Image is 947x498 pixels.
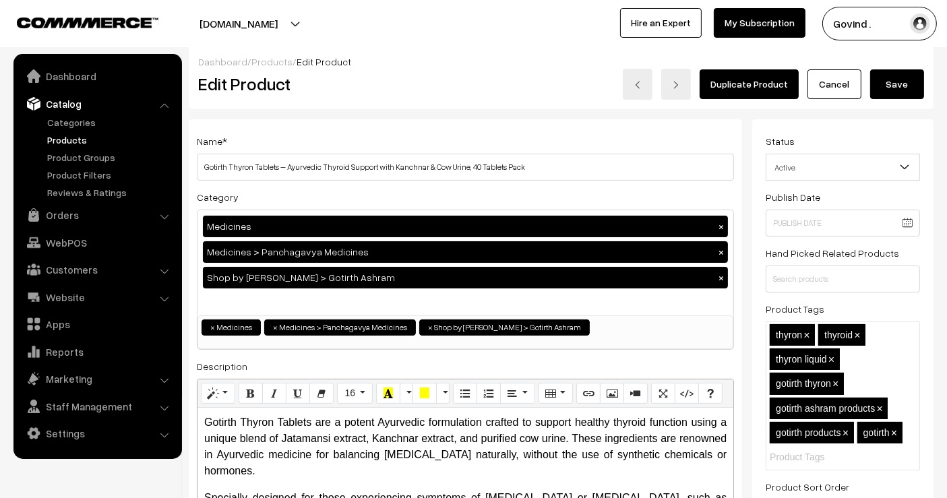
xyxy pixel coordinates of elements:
[17,340,177,364] a: Reports
[766,302,824,316] label: Product Tags
[376,383,400,404] button: Recent Color
[675,383,699,404] button: Code View
[204,414,727,479] p: Gotirth Thyron Tablets are a potent Ayurvedic formulation crafted to support healthy thyroid func...
[807,69,861,99] a: Cancel
[600,383,624,404] button: Picture
[17,18,158,28] img: COMMMERCE
[197,134,227,148] label: Name
[44,185,177,199] a: Reviews & Ratings
[770,450,888,464] input: Product Tags
[672,81,680,89] img: right-arrow.png
[262,383,286,404] button: Italic (CTRL+I)
[203,241,728,263] div: Medicines > Panchagavya Medicines
[714,8,805,38] a: My Subscription
[776,330,802,340] span: thyron
[870,69,924,99] button: Save
[715,272,727,284] button: ×
[198,73,489,94] h2: Edit Product
[828,354,834,365] span: ×
[803,330,809,341] span: ×
[776,403,875,414] span: gotirth ashram products
[634,81,642,89] img: left-arrow.png
[286,383,310,404] button: Underline (CTRL+U)
[776,427,841,438] span: gotirth products
[17,203,177,227] a: Orders
[651,383,675,404] button: Full Screen
[44,133,177,147] a: Products
[863,427,890,438] span: gotirth
[17,257,177,282] a: Customers
[17,394,177,418] a: Staff Management
[201,383,235,404] button: Style
[251,56,293,67] a: Products
[413,383,437,404] button: Background Color
[203,216,728,237] div: Medicines
[17,285,177,309] a: Website
[500,383,534,404] button: Paragraph
[17,92,177,116] a: Catalog
[198,56,247,67] a: Dashboard
[453,383,477,404] button: Unordered list (CTRL+SHIFT+NUM7)
[715,220,727,232] button: ×
[623,383,648,404] button: Video
[203,267,728,288] div: Shop by [PERSON_NAME] > Gotirth Ashram
[309,383,334,404] button: Remove Font Style (CTRL+\)
[832,378,838,390] span: ×
[344,387,355,398] span: 16
[766,156,919,179] span: Active
[877,403,883,414] span: ×
[198,55,924,69] div: / /
[264,319,416,336] li: Medicines > Panchagavya Medicines
[273,321,278,334] span: ×
[576,383,601,404] button: Link (CTRL+K)
[197,154,734,181] input: Name
[700,69,799,99] a: Duplicate Product
[766,134,795,148] label: Status
[17,13,135,30] a: COMMMERCE
[337,383,373,404] button: Font Size
[436,383,450,404] button: More Color
[400,383,413,404] button: More Color
[152,7,325,40] button: [DOMAIN_NAME]
[766,266,920,292] input: Search products
[698,383,723,404] button: Help
[210,321,215,334] span: ×
[17,312,177,336] a: Apps
[202,319,261,336] li: Medicines
[428,321,433,334] span: ×
[197,359,247,373] label: Description
[419,319,590,336] li: Shop by Gaushala > Gotirth Ashram
[822,7,937,40] button: Govind .
[44,150,177,164] a: Product Groups
[17,230,177,255] a: WebPOS
[766,210,920,237] input: Publish Date
[854,330,860,341] span: ×
[843,427,849,439] span: ×
[766,154,920,181] span: Active
[197,190,239,204] label: Category
[297,56,351,67] span: Edit Product
[539,383,573,404] button: Table
[766,190,820,204] label: Publish Date
[477,383,501,404] button: Ordered list (CTRL+SHIFT+NUM8)
[239,383,263,404] button: Bold (CTRL+B)
[17,64,177,88] a: Dashboard
[17,367,177,391] a: Marketing
[776,378,831,389] span: gotirth thyron
[17,421,177,445] a: Settings
[824,330,853,340] span: thyroid
[910,13,930,34] img: user
[44,115,177,129] a: Categories
[766,246,899,260] label: Hand Picked Related Products
[766,480,849,494] label: Product Sort Order
[44,168,177,182] a: Product Filters
[891,427,897,439] span: ×
[776,354,827,365] span: thyron liquid
[715,246,727,258] button: ×
[620,8,702,38] a: Hire an Expert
